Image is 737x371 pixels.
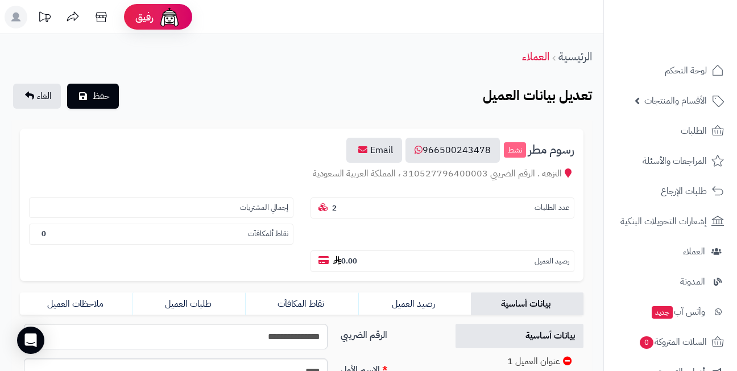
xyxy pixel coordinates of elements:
[611,268,730,295] a: المدونة
[248,229,288,240] small: نقاط ألمكافآت
[652,306,673,319] span: جديد
[405,138,500,163] a: 966500243478
[29,167,574,180] div: النزهه . الرقم الضريبي 310527796400003 ، المملكة العربية السعودية
[535,203,569,213] small: عدد الطلبات
[528,143,574,156] span: رسوم مطر
[30,6,59,31] a: تحديثات المنصة
[611,298,730,325] a: وآتس آبجديد
[133,292,245,315] a: طلبات العميل
[611,117,730,145] a: الطلبات
[67,84,119,109] button: حفظ
[456,324,583,348] a: بيانات أساسية
[683,244,705,259] span: العملاء
[483,85,592,106] b: تعديل بيانات العميل
[611,178,730,205] a: طلبات الإرجاع
[135,10,154,24] span: رفيق
[93,89,110,103] span: حفظ
[643,153,707,169] span: المراجعات والأسئلة
[665,63,707,79] span: لوحة التحكم
[639,334,707,350] span: السلات المتروكة
[17,327,44,354] div: Open Intercom Messenger
[42,228,46,239] b: 0
[611,57,730,84] a: لوحة التحكم
[644,93,707,109] span: الأقسام والمنتجات
[611,238,730,265] a: العملاء
[651,304,705,320] span: وآتس آب
[158,6,181,28] img: ai-face.png
[611,328,730,356] a: السلات المتروكة0
[37,89,52,103] span: الغاء
[245,292,358,315] a: نقاط المكافآت
[20,292,133,315] a: ملاحظات العميل
[661,183,707,199] span: طلبات الإرجاع
[358,292,471,315] a: رصيد العميل
[611,147,730,175] a: المراجعات والأسئلة
[640,336,653,349] span: 0
[620,213,707,229] span: إشعارات التحويلات البنكية
[504,142,526,158] small: نشط
[471,292,583,315] a: بيانات أساسية
[346,138,402,163] a: Email
[522,48,549,65] a: العملاء
[336,324,443,342] label: الرقم الضريبي
[333,255,357,266] b: 0.00
[680,274,705,290] span: المدونة
[535,256,569,267] small: رصيد العميل
[558,48,592,65] a: الرئيسية
[13,84,61,109] a: الغاء
[240,203,288,213] small: إجمالي المشتريات
[681,123,707,139] span: الطلبات
[611,208,730,235] a: إشعارات التحويلات البنكية
[332,203,337,213] b: 2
